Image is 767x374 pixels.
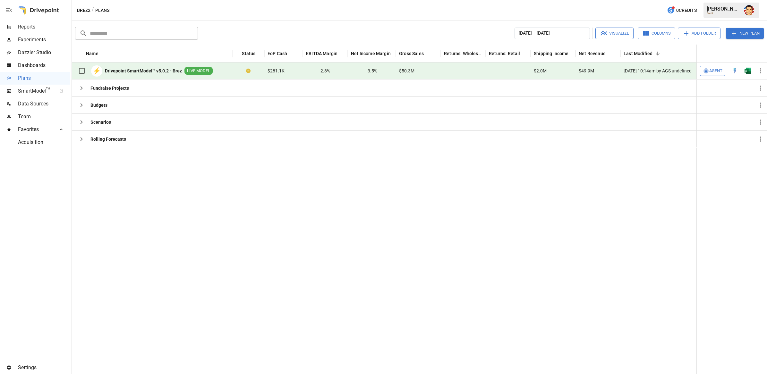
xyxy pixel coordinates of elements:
[489,51,520,56] div: Returns: Retail
[18,138,70,146] span: Acquisition
[444,51,483,56] div: Returns: Wholesale
[246,68,251,74] div: Your plan has changes in Excel that are not reflected in the Drivepoint Data Warehouse, select "S...
[18,100,70,108] span: Data Sources
[745,68,751,74] div: Open in Excel
[726,28,764,39] button: New Plan
[624,51,652,56] div: Last Modified
[664,4,699,16] button: 0Credits
[740,1,758,19] button: Austin Gardner-Smith
[18,87,52,95] span: SmartModel
[700,66,725,76] button: Agent
[18,364,70,371] span: Settings
[732,68,738,74] img: quick-edit-flash.b8aec18c.svg
[638,28,675,39] button: Columns
[18,23,70,31] span: Reports
[653,49,662,58] button: Sort
[579,51,606,56] div: Net Revenue
[184,68,213,74] span: LIVE MODEL
[18,74,70,82] span: Plans
[77,6,90,14] button: Brez2
[534,68,547,74] span: $2.0M
[18,49,70,56] span: Dazzler Studio
[620,62,701,79] div: [DATE] 10:14am by AGS undefined
[732,68,738,74] div: Open in Quick Edit
[745,68,751,74] img: excel-icon.76473adf.svg
[90,136,126,142] b: Rolling Forecasts
[306,51,337,56] div: EBITDA Margin
[579,68,594,74] span: $49.9M
[105,68,182,74] b: Drivepoint SmartModel™ v5.0.2 - Brez
[91,65,102,77] div: ⚡
[399,51,424,56] div: Gross Sales
[268,68,285,74] span: $281.1K
[709,67,722,75] span: Agent
[707,6,740,12] div: [PERSON_NAME]
[351,51,391,56] div: Net Income Margin
[90,119,111,125] b: Scenarios
[320,68,330,74] span: 2.8%
[366,68,377,74] span: -3.5%
[90,85,129,91] b: Fundraise Projects
[534,51,569,56] div: Shipping Income
[676,6,697,14] span: 0 Credits
[86,51,98,56] div: Name
[399,68,414,74] span: $50.3M
[18,36,70,44] span: Experiments
[18,113,70,121] span: Team
[18,126,52,133] span: Favorites
[515,28,590,39] button: [DATE] – [DATE]
[595,28,634,39] button: Visualize
[707,12,740,15] div: Brez2
[268,51,287,56] div: EoP Cash
[18,62,70,69] span: Dashboards
[744,5,754,15] img: Austin Gardner-Smith
[92,6,94,14] div: /
[678,28,720,39] button: Add Folder
[90,102,107,108] b: Budgets
[242,51,255,56] div: Status
[46,86,50,94] span: ™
